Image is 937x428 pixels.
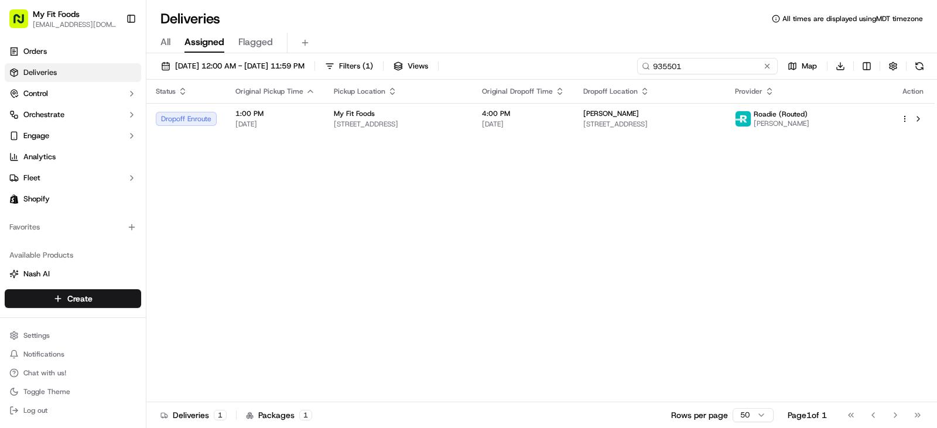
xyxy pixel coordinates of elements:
[735,87,762,96] span: Provider
[127,182,131,191] span: •
[117,290,142,299] span: Pylon
[12,12,35,35] img: Nash
[214,410,227,420] div: 1
[5,384,141,400] button: Toggle Theme
[5,84,141,103] button: Control
[23,173,40,183] span: Fleet
[23,331,50,340] span: Settings
[175,61,305,71] span: [DATE] 12:00 AM - [DATE] 11:59 PM
[583,109,639,118] span: [PERSON_NAME]
[182,150,213,164] button: See all
[23,368,66,378] span: Chat with us!
[111,262,188,273] span: API Documentation
[334,119,463,129] span: [STREET_ADDRESS]
[5,402,141,419] button: Log out
[235,87,303,96] span: Original Pickup Time
[9,194,19,204] img: Shopify logo
[23,88,48,99] span: Control
[754,109,808,119] span: Roadie (Routed)
[5,218,141,237] div: Favorites
[5,148,141,166] a: Analytics
[12,152,78,162] div: Past conversations
[5,105,141,124] button: Orchestrate
[99,263,108,272] div: 💻
[83,290,142,299] a: Powered byPylon
[482,87,553,96] span: Original Dropoff Time
[736,111,751,126] img: roadie-logo-v2.jpg
[134,182,158,191] span: [DATE]
[911,58,928,74] button: Refresh
[408,61,428,71] span: Views
[94,257,193,278] a: 💻API Documentation
[12,263,21,272] div: 📗
[5,365,141,381] button: Chat with us!
[482,109,565,118] span: 4:00 PM
[23,269,50,279] span: Nash AI
[238,35,273,49] span: Flagged
[5,265,141,283] button: Nash AI
[363,61,373,71] span: ( 1 )
[23,194,50,204] span: Shopify
[5,346,141,362] button: Notifications
[782,14,923,23] span: All times are displayed using MDT timezone
[23,350,64,359] span: Notifications
[9,269,136,279] a: Nash AI
[23,406,47,415] span: Log out
[299,410,312,420] div: 1
[127,213,131,222] span: •
[320,58,378,74] button: Filters(1)
[388,58,433,74] button: Views
[12,202,30,225] img: Wisdom Oko
[5,169,141,187] button: Fleet
[134,213,158,222] span: [DATE]
[5,126,141,145] button: Engage
[23,262,90,273] span: Knowledge Base
[33,20,117,29] button: [EMAIL_ADDRESS][DOMAIN_NAME]
[235,119,315,129] span: [DATE]
[23,109,64,120] span: Orchestrate
[12,170,30,193] img: Wisdom Oko
[23,131,49,141] span: Engage
[156,87,176,96] span: Status
[901,87,925,96] div: Action
[30,76,211,88] input: Got a question? Start typing here...
[53,124,161,133] div: We're available if you need us!
[802,61,817,71] span: Map
[12,112,33,133] img: 1736555255976-a54dd68f-1ca7-489b-9aae-adbdc363a1c4
[160,9,220,28] h1: Deliveries
[339,61,373,71] span: Filters
[235,109,315,118] span: 1:00 PM
[23,387,70,396] span: Toggle Theme
[788,409,827,421] div: Page 1 of 1
[5,63,141,82] a: Deliveries
[199,115,213,129] button: Start new chat
[12,47,213,66] p: Welcome 👋
[160,409,227,421] div: Deliveries
[23,67,57,78] span: Deliveries
[671,409,728,421] p: Rows per page
[33,8,80,20] button: My Fit Foods
[334,109,375,118] span: My Fit Foods
[160,35,170,49] span: All
[637,58,778,74] input: Type to search
[5,327,141,344] button: Settings
[184,35,224,49] span: Assigned
[782,58,822,74] button: Map
[156,58,310,74] button: [DATE] 12:00 AM - [DATE] 11:59 PM
[5,289,141,308] button: Create
[7,257,94,278] a: 📗Knowledge Base
[5,246,141,265] div: Available Products
[67,293,93,304] span: Create
[482,119,565,129] span: [DATE]
[754,119,809,128] span: [PERSON_NAME]
[583,119,716,129] span: [STREET_ADDRESS]
[36,182,125,191] span: Wisdom [PERSON_NAME]
[53,112,192,124] div: Start new chat
[23,152,56,162] span: Analytics
[23,214,33,223] img: 1736555255976-a54dd68f-1ca7-489b-9aae-adbdc363a1c4
[334,87,385,96] span: Pickup Location
[5,42,141,61] a: Orders
[36,213,125,222] span: Wisdom [PERSON_NAME]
